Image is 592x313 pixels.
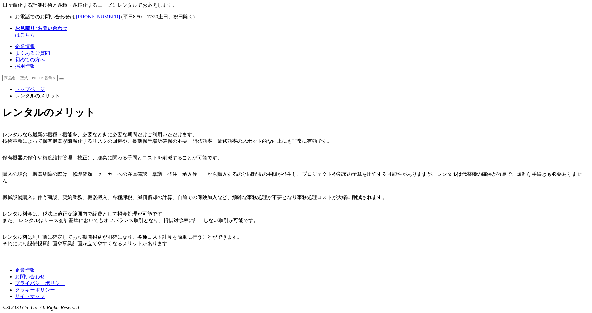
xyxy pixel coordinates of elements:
[15,57,45,62] a: 初めての方へ
[2,171,590,184] p: 購入の場合、機器故障の際は、修理依頼、メーカーへの在庫確認、稟議、発注、納入等、一から購入するのと同程度の手間が発生し、プロジェクトや部署の予算を圧迫する可能性がありますが、レンタルは代替機の確...
[121,14,195,19] span: (平日 ～ 土日、祝日除く)
[15,294,45,299] a: サイトマップ
[2,2,590,9] p: 日々進化する計測技術と多種・多様化するニーズにレンタルでお応えします。
[15,87,45,92] a: トップページ
[15,93,590,99] li: レンタルのメリット
[15,287,55,292] a: クッキーポリシー
[2,211,590,224] p: レンタル料金は、税法上適正な範囲内で経費として損金処理が可能です。 また、 レンタルはリース会計基準においてもオフバランス取引となり、貸借対照表に計上しない取引が可能です。
[147,14,158,19] span: 17:30
[15,26,67,31] strong: お見積り･お問い合わせ
[2,194,590,201] p: 機械設備購入に伴う商談、契約業務、機器搬入、各種課税、減価償却の計算、自前での保険加入など、煩雑な事務処理が不要となり事務処理コストが大幅に削減されます。
[15,274,45,279] a: お問い合わせ
[15,14,75,19] span: お電話でのお問い合わせは
[15,63,35,69] a: 採用情報
[15,44,35,49] a: 企業情報
[2,75,58,81] input: 商品名、型式、NETIS番号を入力してください
[76,14,120,19] a: [PHONE_NUMBER]
[2,106,590,120] h1: レンタルのメリット
[15,26,67,37] a: お見積り･お問い合わせはこちら
[2,305,590,311] address: ©SOOKI Co.,Ltd. All Rights Reserved.
[15,281,65,286] a: プライバシーポリシー
[133,14,142,19] span: 8:50
[2,155,590,161] p: 保有機器の保守や精度維持管理（校正）、廃棄に関わる手間とコストを削減することが可能です。
[2,234,590,247] p: レンタル料は利用前に確定しており期間損益が明確になり、各種コスト計算を簡単に行うことができます。 それにより設備投資計画や事業計画が立てやすくなるメリットがあります。
[2,132,590,145] p: レンタルなら最新の機種・機能を、必要なときに必要な期間だけご利用いただけます。 技術革新によって保有機器が陳腐化するリスクの回避や、長期保管場所確保の不要、開発効率、業務効率のスポット的な向上に...
[15,50,50,56] a: よくあるご質問
[15,26,67,37] span: はこちら
[15,267,35,273] a: 企業情報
